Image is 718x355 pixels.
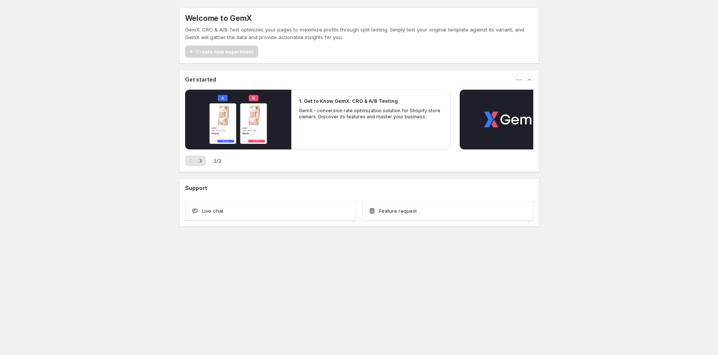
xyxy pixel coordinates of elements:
[185,76,216,83] h3: Get started
[299,108,443,120] p: GemX - conversion rate optimization solution for Shopify store owners. Discover its features and ...
[299,97,398,105] h2: 1. Get to Know GemX: CRO & A/B Testing
[214,157,222,165] span: 1 / 2
[202,207,223,215] span: Live chat
[185,184,207,192] h3: Support
[379,207,417,215] span: Feature request
[185,26,533,41] p: GemX: CRO & A/B Test optimizes your pages to maximize profits through split testing. Simply test ...
[185,14,252,23] h5: Welcome to GemX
